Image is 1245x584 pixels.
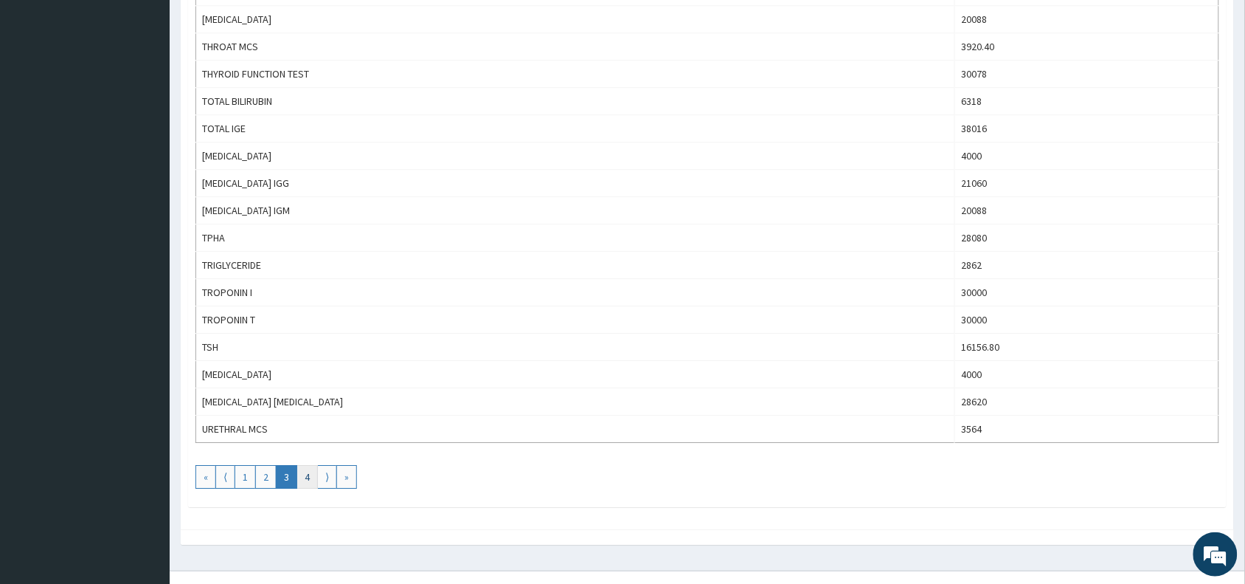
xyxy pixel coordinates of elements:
[196,252,955,279] td: TRIGLYCERIDE
[296,465,318,489] a: Go to page number 4
[242,7,277,43] div: Minimize live chat window
[196,197,955,224] td: [MEDICAL_DATA] IGM
[196,306,955,334] td: TROPONIN T
[276,465,297,489] a: Go to page number 3
[195,465,216,489] a: Go to first page
[955,224,1219,252] td: 28080
[955,279,1219,306] td: 30000
[196,388,955,416] td: [MEDICAL_DATA] [MEDICAL_DATA]
[215,465,235,489] a: Go to previous page
[196,279,955,306] td: TROPONIN I
[955,197,1219,224] td: 20088
[77,83,248,102] div: Chat with us now
[196,224,955,252] td: TPHA
[196,334,955,361] td: TSH
[196,416,955,443] td: URETHRAL MCS
[336,465,357,489] a: Go to last page
[196,88,955,115] td: TOTAL BILIRUBIN
[196,6,955,33] td: [MEDICAL_DATA]
[196,33,955,61] td: THROAT MCS
[255,465,277,489] a: Go to page number 2
[196,361,955,388] td: [MEDICAL_DATA]
[27,74,60,111] img: d_794563401_company_1708531726252_794563401
[86,186,204,335] span: We're online!
[196,115,955,142] td: TOTAL IGE
[235,465,256,489] a: Go to page number 1
[955,170,1219,197] td: 21060
[955,416,1219,443] td: 3564
[955,33,1219,61] td: 3920.40
[955,334,1219,361] td: 16156.80
[955,142,1219,170] td: 4000
[7,403,281,455] textarea: Type your message and hit 'Enter'
[955,115,1219,142] td: 38016
[196,61,955,88] td: THYROID FUNCTION TEST
[955,361,1219,388] td: 4000
[196,170,955,197] td: [MEDICAL_DATA] IGG
[955,306,1219,334] td: 30000
[955,6,1219,33] td: 20088
[955,388,1219,416] td: 28620
[955,88,1219,115] td: 6318
[955,252,1219,279] td: 2862
[196,142,955,170] td: [MEDICAL_DATA]
[955,61,1219,88] td: 30078
[317,465,337,489] a: Go to next page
